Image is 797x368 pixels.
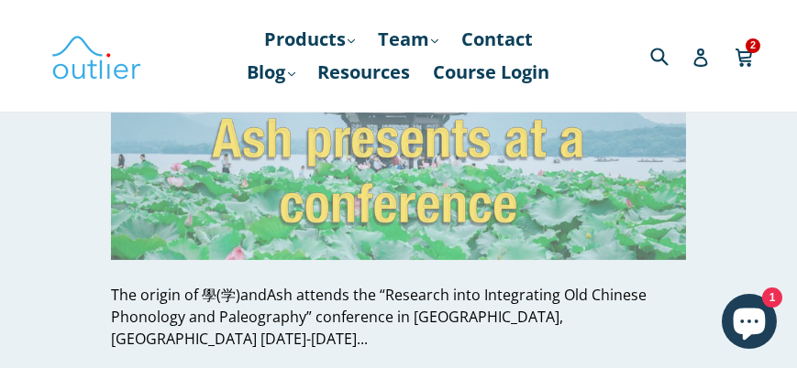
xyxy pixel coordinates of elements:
[111,284,686,350] div: The origin of 學(学)andAsh attends the “Research into Integrating Old Chinese Phonology and Paleogr...
[369,23,448,56] a: Team
[238,56,304,89] a: Blog
[746,38,760,52] span: 2
[716,294,782,353] inbox-online-store-chat: Shopify online store chat
[452,23,542,56] a: Contact
[425,56,559,89] a: Course Login
[255,23,364,56] a: Products
[309,56,420,89] a: Resources
[646,37,696,74] input: Search
[50,29,142,82] img: Outlier Linguistics
[735,35,756,77] a: 2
